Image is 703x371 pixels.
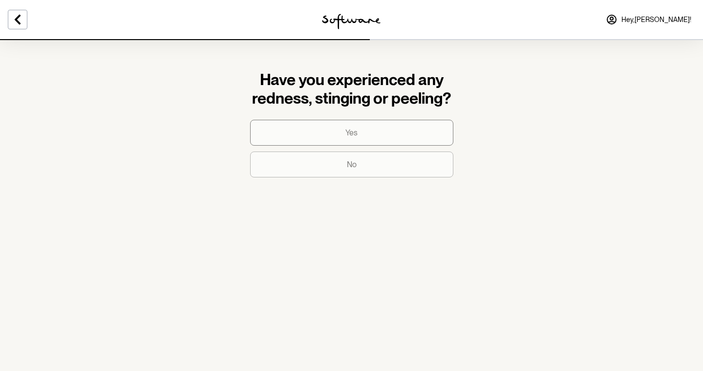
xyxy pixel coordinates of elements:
p: Yes [345,128,358,137]
img: software logo [322,14,381,29]
h1: Have you experienced any redness, stinging or peeling? [250,70,453,108]
button: No [250,152,453,177]
span: Hey, [PERSON_NAME] ! [621,16,691,24]
button: Yes [250,120,453,146]
p: No [347,160,357,169]
a: Hey,[PERSON_NAME]! [600,8,697,31]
